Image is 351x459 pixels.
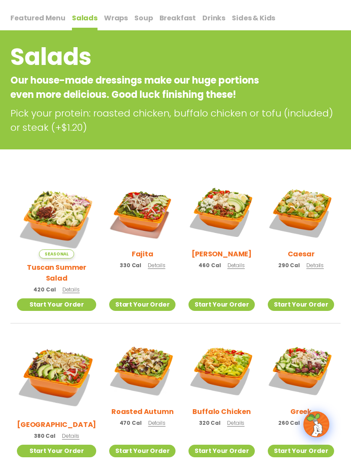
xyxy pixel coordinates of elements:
span: Featured Menu [10,13,65,23]
span: Seasonal [39,249,74,259]
h2: Buffalo Chicken [192,406,251,417]
img: Product photo for Buffalo Chicken Salad [188,336,255,403]
a: Start Your Order [268,445,334,457]
span: Soup [134,13,153,23]
span: Details [62,286,80,293]
span: Salads [72,13,97,23]
h2: [PERSON_NAME] [192,249,252,259]
a: Start Your Order [17,445,96,457]
a: Start Your Order [17,298,96,311]
p: Pick your protein: roasted chicken, buffalo chicken or tofu (included) or steak (+$1.20) [10,106,341,135]
span: Details [148,262,165,269]
img: Product photo for Roasted Autumn Salad [109,336,175,403]
span: 420 Cal [33,286,55,294]
h2: Greek [290,406,312,417]
h2: Fajita [132,249,153,259]
span: Sides & Kids [232,13,275,23]
span: 460 Cal [198,262,221,269]
img: Product photo for BBQ Ranch Salad [17,336,96,416]
p: Our house-made dressings make our huge portions even more delicious. Good luck finishing these! [10,73,271,102]
span: Details [148,419,166,427]
a: Start Your Order [188,445,255,457]
span: 330 Cal [120,262,141,269]
img: Product photo for Fajita Salad [109,179,175,245]
span: Details [62,432,79,440]
h2: [GEOGRAPHIC_DATA] [17,419,96,430]
a: Start Your Order [109,445,175,457]
a: Start Your Order [109,298,175,311]
h2: Roasted Autumn [111,406,174,417]
a: Start Your Order [188,298,255,311]
span: 470 Cal [120,419,142,427]
span: 380 Cal [34,432,55,440]
a: Start Your Order [268,298,334,311]
span: Details [306,262,324,269]
div: Tabbed content [10,10,341,31]
img: Product photo for Caesar Salad [268,179,334,245]
span: Drinks [202,13,225,23]
span: Details [227,419,244,427]
img: Product photo for Greek Salad [268,336,334,403]
h2: Tuscan Summer Salad [17,262,96,284]
span: Breakfast [159,13,196,23]
span: Wraps [104,13,128,23]
img: Product photo for Cobb Salad [188,179,255,245]
img: wpChatIcon [304,412,328,436]
h2: Salads [10,39,271,74]
span: 260 Cal [278,419,300,427]
span: 290 Cal [278,262,300,269]
h2: Caesar [288,249,315,259]
span: 320 Cal [199,419,221,427]
img: Product photo for Tuscan Summer Salad [17,179,96,258]
span: Details [227,262,245,269]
